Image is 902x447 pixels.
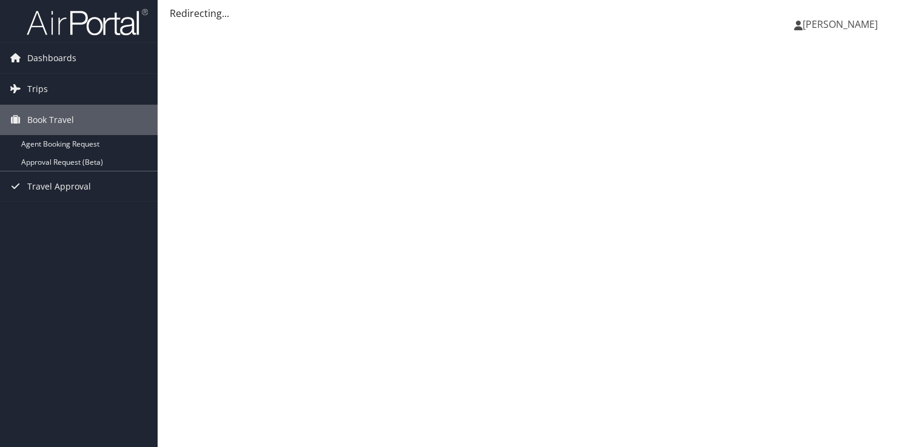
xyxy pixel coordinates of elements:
span: Book Travel [27,105,74,135]
a: [PERSON_NAME] [794,6,890,42]
span: Travel Approval [27,171,91,202]
div: Redirecting... [170,6,890,21]
img: airportal-logo.png [27,8,148,36]
span: [PERSON_NAME] [803,18,878,31]
span: Dashboards [27,43,76,73]
span: Trips [27,74,48,104]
